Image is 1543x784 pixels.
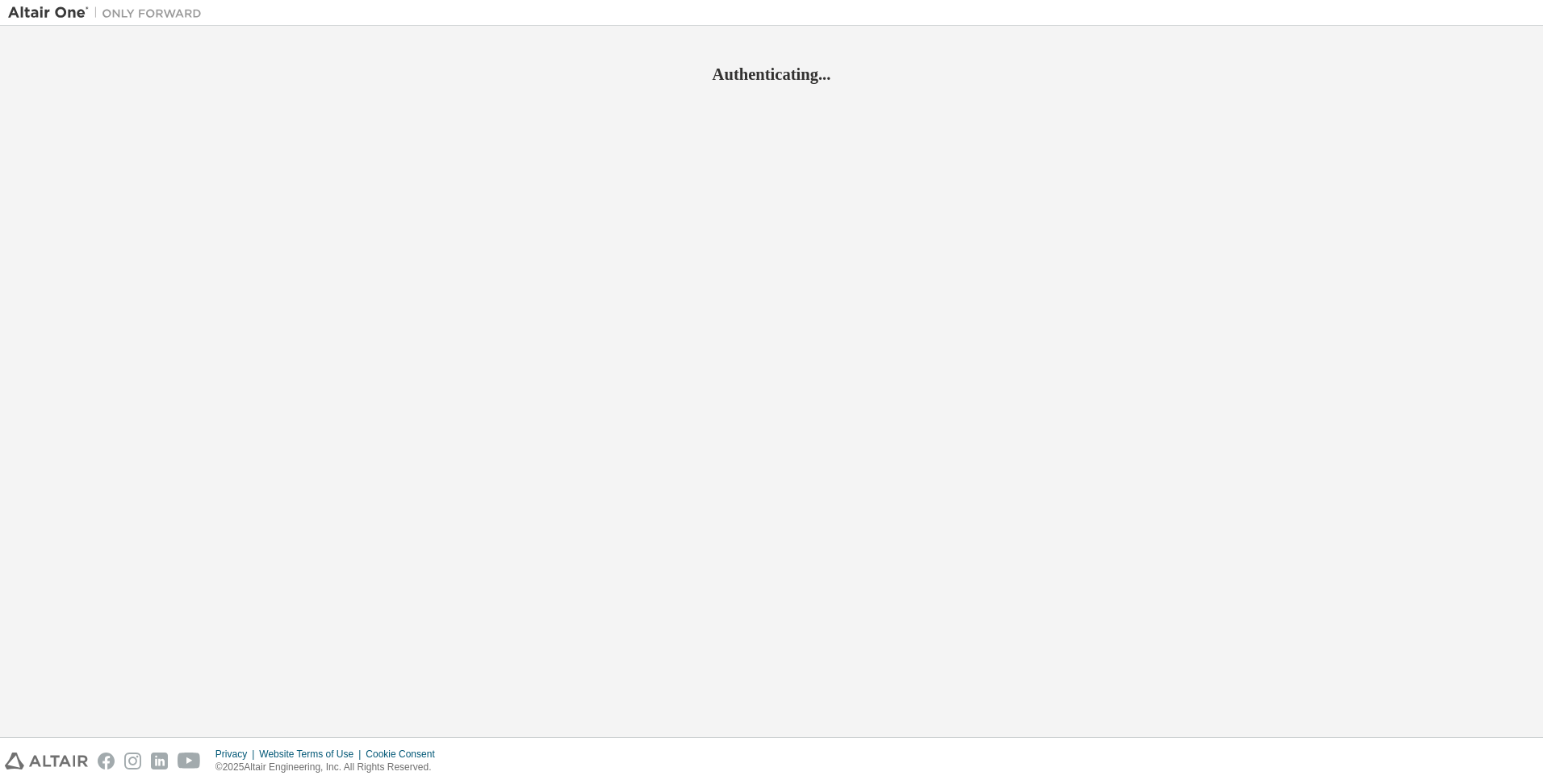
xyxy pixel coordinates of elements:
[178,753,201,769] img: youtube.svg
[215,761,445,774] p: © 2025 Altair Engineering, Inc. All Rights Reserved.
[124,753,141,769] img: instagram.svg
[259,748,366,761] div: Website Terms of Use
[8,64,1535,85] h2: Authenticating...
[8,5,210,21] img: Altair One
[98,753,115,769] img: facebook.svg
[366,748,444,761] div: Cookie Consent
[215,748,259,761] div: Privacy
[151,753,168,769] img: linkedin.svg
[5,753,88,769] img: altair_logo.svg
